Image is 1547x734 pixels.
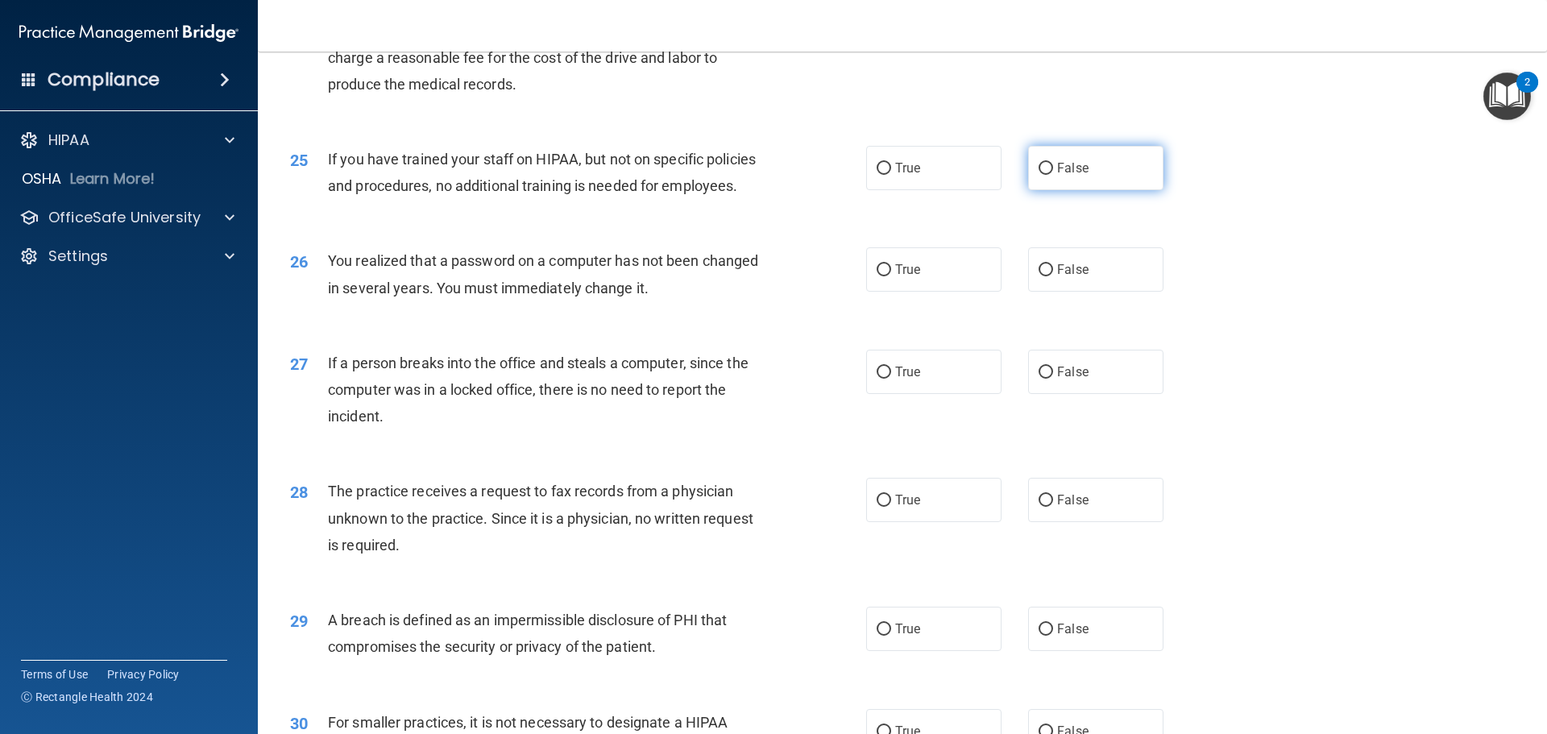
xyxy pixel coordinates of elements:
span: 27 [290,355,308,374]
a: HIPAA [19,131,234,150]
span: 30 [290,714,308,733]
span: If you have trained your staff on HIPAA, but not on specific policies and procedures, no addition... [328,151,756,194]
a: Terms of Use [21,666,88,682]
iframe: Drift Widget Chat Controller [1268,620,1528,684]
span: Ⓒ Rectangle Health 2024 [21,689,153,705]
span: True [895,160,920,176]
input: False [1039,163,1053,175]
span: 26 [290,252,308,272]
span: False [1057,160,1089,176]
span: 28 [290,483,308,502]
span: True [895,364,920,379]
input: True [877,495,891,507]
span: You realized that a password on a computer has not been changed in several years. You must immedi... [328,252,758,296]
p: Settings [48,247,108,266]
a: Privacy Policy [107,666,180,682]
input: False [1039,367,1053,379]
input: True [877,163,891,175]
a: Settings [19,247,234,266]
p: OfficeSafe University [48,208,201,227]
span: 29 [290,612,308,631]
div: 2 [1524,82,1530,103]
h4: Compliance [48,68,160,91]
input: False [1039,624,1053,636]
span: The practice receives a request to fax records from a physician unknown to the practice. Since it... [328,483,753,553]
p: OSHA [22,169,62,189]
span: True [895,621,920,637]
span: False [1057,492,1089,508]
span: A breach is defined as an impermissible disclosure of PHI that compromises the security or privac... [328,612,727,655]
span: False [1057,621,1089,637]
button: Open Resource Center, 2 new notifications [1483,73,1531,120]
p: Learn More! [70,169,156,189]
input: False [1039,264,1053,276]
p: HIPAA [48,131,89,150]
span: If a person breaks into the office and steals a computer, since the computer was in a locked offi... [328,355,749,425]
span: False [1057,262,1089,277]
span: 25 [290,151,308,170]
input: True [877,264,891,276]
input: False [1039,495,1053,507]
span: True [895,492,920,508]
span: True [895,262,920,277]
span: False [1057,364,1089,379]
img: PMB logo [19,17,238,49]
a: OfficeSafe University [19,208,234,227]
input: True [877,367,891,379]
input: True [877,624,891,636]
